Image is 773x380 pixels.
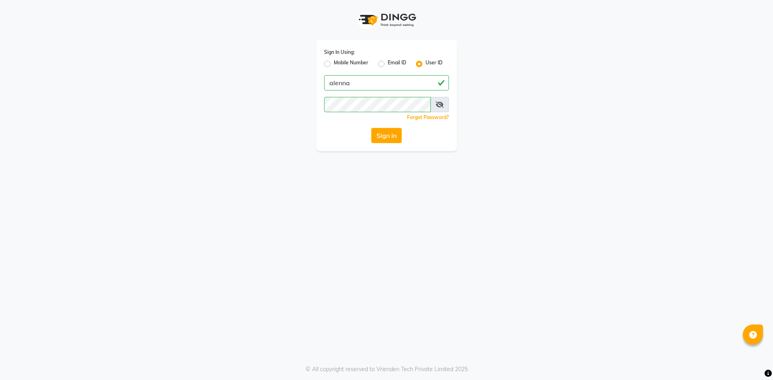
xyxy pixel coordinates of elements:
a: Forgot Password? [407,114,449,120]
input: Username [324,75,449,90]
label: Mobile Number [334,59,368,69]
input: Username [324,97,431,112]
label: Sign In Using: [324,49,355,56]
iframe: chat widget [739,348,765,372]
button: Sign In [371,128,402,143]
label: User ID [426,59,442,69]
img: logo1.svg [354,8,419,32]
label: Email ID [388,59,406,69]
